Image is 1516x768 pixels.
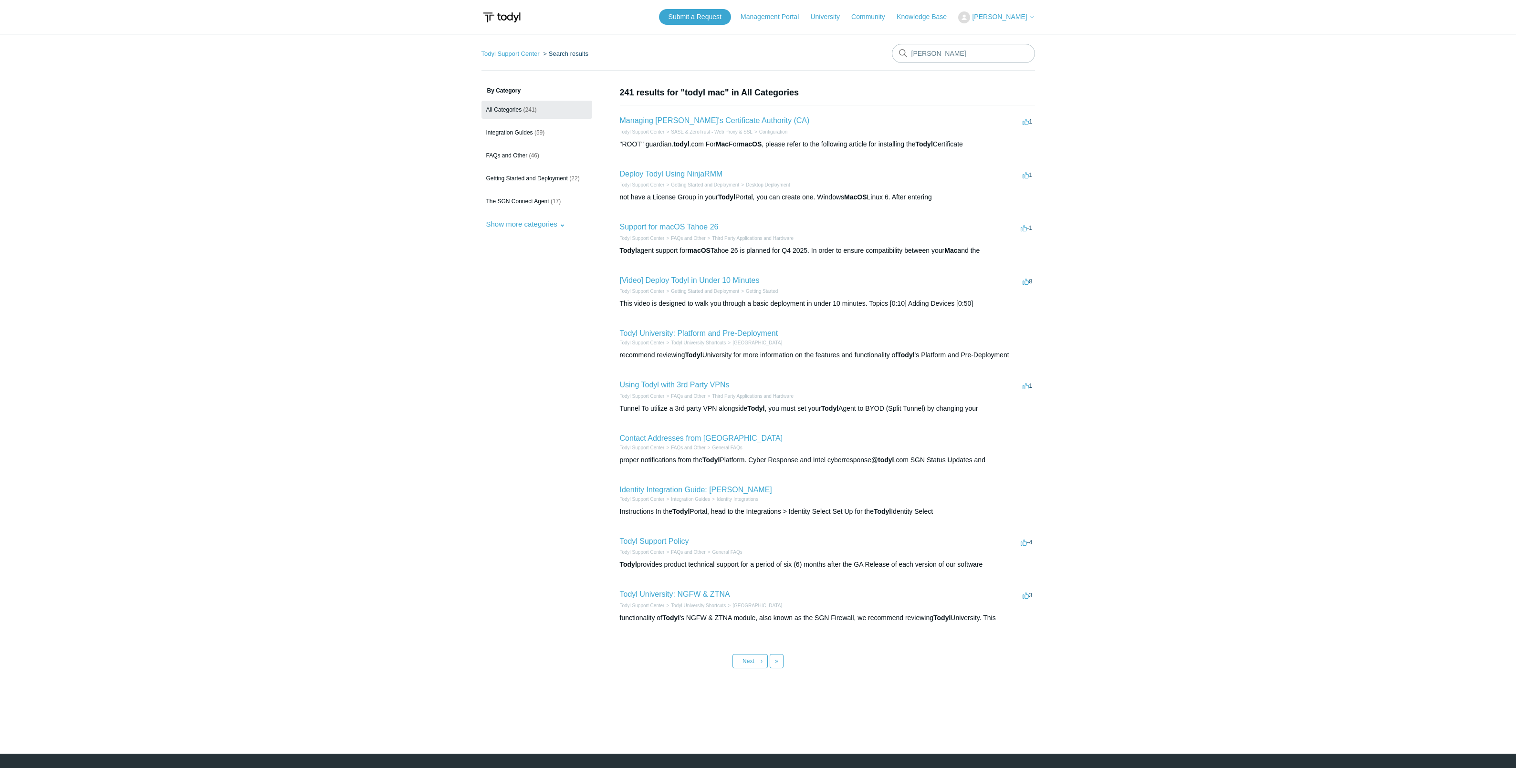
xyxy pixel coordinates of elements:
em: todyl [878,456,894,464]
em: Todyl [685,351,702,359]
em: Todyl [718,193,735,201]
li: General FAQs [706,444,742,451]
li: Todyl Support Center [620,496,665,503]
a: Todyl University Shortcuts [671,603,726,608]
a: FAQs and Other (46) [481,146,592,165]
div: functionality of 's NGFW & ZTNA module, also known as the SGN Firewall, we recommend reviewing Un... [620,613,1035,623]
a: Todyl Support Center [620,394,665,399]
a: University [810,12,849,22]
a: Todyl University: Platform and Pre-Deployment [620,329,778,337]
a: FAQs and Other [671,236,705,241]
a: Todyl Support Center [620,289,665,294]
a: Third Party Applications and Hardware [712,394,794,399]
div: recommend reviewing University for more information on the features and functionality of 's Platf... [620,350,1035,360]
a: Todyl Support Center [620,497,665,502]
span: The SGN Connect Agent [486,198,549,205]
span: 8 [1023,278,1032,285]
a: Configuration [759,129,787,135]
li: Third Party Applications and Hardware [706,393,794,400]
li: Todyl Support Center [620,339,665,346]
span: -4 [1021,539,1033,546]
a: Community [851,12,895,22]
li: Todyl Support Center [620,602,665,609]
a: FAQs and Other [671,550,705,555]
a: Todyl Support Center [620,550,665,555]
h3: By Category [481,86,592,95]
a: General FAQs [712,445,742,450]
li: FAQs and Other [664,549,705,556]
li: Getting Started and Deployment [664,288,739,295]
a: Identity Integrations [717,497,758,502]
span: Next [742,658,754,664]
div: Instructions In the Portal, head to the Integrations > Identity Select Set Up for the Identity Se... [620,507,1035,517]
a: Knowledge Base [897,12,956,22]
em: Todyl [620,560,637,568]
a: Todyl Support Center [620,603,665,608]
a: All Categories (241) [481,101,592,119]
a: [GEOGRAPHIC_DATA] [732,340,782,345]
li: Third Party Applications and Hardware [706,235,794,242]
div: proper notifications from the Platform. Cyber Response and Intel cyberresponse@ .com SGN Status U... [620,455,1035,465]
span: (59) [534,129,544,136]
em: macOS [739,140,762,148]
button: [PERSON_NAME] [958,11,1035,23]
a: Todyl Support Center [620,129,665,135]
a: General FAQs [712,550,742,555]
em: MacOS [844,193,867,201]
a: Management Portal [741,12,808,22]
em: Mac [716,140,729,148]
div: provides product technical support for a period of six (6) months after the GA Release of each ve... [620,560,1035,570]
em: Todyl [821,405,838,412]
li: Todyl Support Center [481,50,542,57]
span: [PERSON_NAME] [972,13,1027,21]
span: All Categories [486,106,522,113]
li: Todyl University [726,602,782,609]
span: (46) [529,152,539,159]
a: [Video] Deploy Todyl in Under 10 Minutes [620,276,760,284]
span: (241) [523,106,537,113]
li: Todyl Support Center [620,288,665,295]
a: Managing [PERSON_NAME]'s Certificate Authority (CA) [620,116,810,125]
span: FAQs and Other [486,152,528,159]
input: Search [892,44,1035,63]
a: Todyl Support Policy [620,537,689,545]
div: agent support for Tahoe 26 is planned for Q4 2025. In order to ensure compatibility between your ... [620,246,1035,256]
em: macOS [688,247,711,254]
a: Using Todyl with 3rd Party VPNs [620,381,730,389]
span: -1 [1021,224,1033,231]
li: Todyl Support Center [620,235,665,242]
a: Getting Started [746,289,778,294]
a: Submit a Request [659,9,731,25]
a: Identity Integration Guide: [PERSON_NAME] [620,486,772,494]
a: Todyl Support Center [620,340,665,345]
em: Todyl [672,508,690,515]
a: Todyl Support Center [620,236,665,241]
a: Desktop Deployment [746,182,790,187]
em: Todyl [897,351,914,359]
a: Contact Addresses from [GEOGRAPHIC_DATA] [620,434,783,442]
a: Todyl Support Center [620,445,665,450]
em: Todyl [916,140,933,148]
em: Todyl [933,614,951,622]
em: Todyl [874,508,891,515]
span: Integration Guides [486,129,533,136]
li: Identity Integrations [710,496,758,503]
em: Todyl [702,456,720,464]
li: Getting Started [739,288,778,295]
span: (22) [569,175,579,182]
li: Todyl Support Center [620,549,665,556]
a: Integration Guides [671,497,710,502]
img: Todyl Support Center Help Center home page [481,9,522,26]
li: Todyl Support Center [620,128,665,135]
a: Getting Started and Deployment [671,182,739,187]
a: Getting Started and Deployment (22) [481,169,592,187]
em: todyl [673,140,689,148]
li: Configuration [753,128,787,135]
button: Show more categories [481,215,570,233]
span: Getting Started and Deployment [486,175,568,182]
li: Todyl University Shortcuts [664,339,726,346]
a: Support for macOS Tahoe 26 [620,223,719,231]
a: The SGN Connect Agent (17) [481,192,592,210]
li: Todyl Support Center [620,444,665,451]
li: FAQs and Other [664,444,705,451]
